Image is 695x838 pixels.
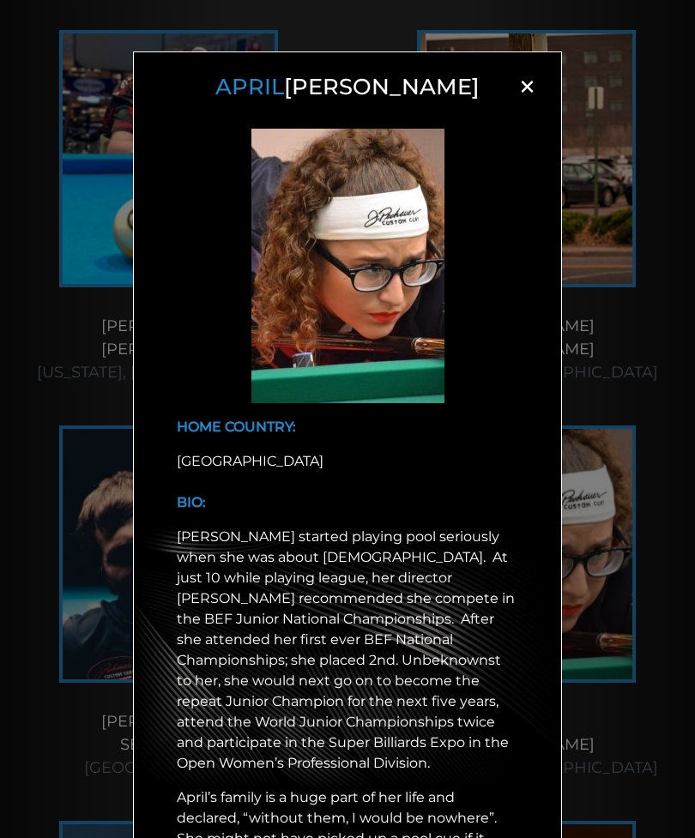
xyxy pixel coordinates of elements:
b: HOME COUNTRY: [177,419,296,435]
span: April [215,73,284,99]
p: [PERSON_NAME] started playing pool seriously when she was about [DEMOGRAPHIC_DATA]. At just 10 wh... [177,527,518,774]
img: April Larson [251,129,444,403]
div: [GEOGRAPHIC_DATA] [177,451,518,472]
h3: [PERSON_NAME] [155,74,540,100]
span: × [514,74,540,99]
b: BIO: [177,494,206,510]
